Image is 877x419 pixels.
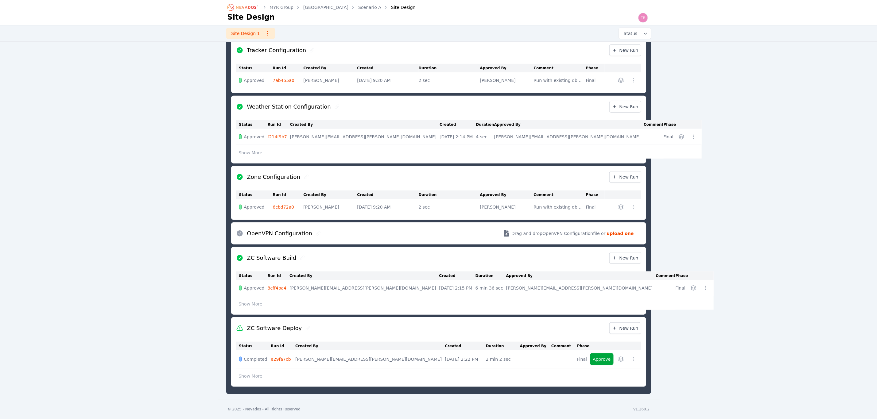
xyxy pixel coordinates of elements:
button: Drag and dropOpenVPN Configurationfile or upload one [495,225,641,242]
th: Status [236,271,268,280]
a: Site Design 1 [226,28,275,39]
th: Status [236,342,271,350]
a: 7ab455a0 [273,78,295,83]
th: Created [357,190,419,199]
button: Status [619,28,651,39]
a: f214f9b7 [268,134,287,139]
td: [DATE] 2:15 PM [439,280,475,296]
span: Approved [244,134,265,140]
div: 2 sec [419,204,477,210]
span: New Run [612,325,638,331]
th: Comment [656,271,675,280]
span: Approved [244,77,265,83]
th: Status [236,64,273,72]
th: Approved By [520,342,552,350]
th: Comment [534,190,586,199]
th: Phase [664,120,677,129]
div: Final [664,134,673,140]
nav: Breadcrumb [227,2,416,12]
td: [PERSON_NAME] [304,199,357,215]
td: [PERSON_NAME] [480,199,534,215]
th: Run Id [271,342,295,350]
a: New Run [609,171,641,183]
div: Final [577,356,587,362]
th: Created By [289,271,439,280]
a: MYR Group [270,4,293,10]
th: Duration [486,342,520,350]
th: Duration [476,120,494,129]
div: 4 sec [476,134,491,140]
h2: ZC Software Build [247,254,297,262]
td: [PERSON_NAME][EMAIL_ADDRESS][PERSON_NAME][DOMAIN_NAME] [506,280,656,296]
th: Created [357,64,419,72]
th: Duration [419,190,480,199]
th: Created By [290,120,440,129]
button: Approve [590,353,613,365]
th: Created [439,271,475,280]
div: 2 sec [419,77,477,83]
th: Comment [534,64,586,72]
div: Final [676,285,685,291]
h2: ZC Software Deploy [247,324,302,333]
a: 8cff4ba4 [268,286,287,290]
td: [DATE] 9:20 AM [357,199,419,215]
div: Final [586,77,602,83]
h2: Weather Station Configuration [247,102,331,111]
td: [DATE] 2:22 PM [445,350,486,368]
div: Run with existing db values [534,204,583,210]
th: Phase [676,271,689,280]
button: Show More [236,298,265,310]
th: Created By [304,64,357,72]
span: Drag and drop OpenVPN Configuration file or [511,230,605,236]
td: [PERSON_NAME] [480,72,534,88]
a: New Run [609,252,641,264]
div: © 2025 - Nevados - All Rights Reserved [227,407,301,412]
th: Approved By [480,190,534,199]
th: Phase [577,342,590,350]
a: Scenario A [358,4,381,10]
td: [PERSON_NAME][EMAIL_ADDRESS][PERSON_NAME][DOMAIN_NAME] [494,129,644,145]
a: New Run [609,322,641,334]
span: Completed [244,356,267,362]
th: Comment [644,120,663,129]
span: New Run [612,255,638,261]
th: Created By [295,342,445,350]
th: Run Id [268,271,290,280]
div: v1.260.2 [634,407,650,412]
button: Show More [236,370,265,382]
span: New Run [612,174,638,180]
th: Run Id [273,190,304,199]
th: Phase [586,190,605,199]
th: Approved By [494,120,644,129]
th: Run Id [273,64,304,72]
a: e29fa7cb [271,357,291,362]
td: [DATE] 9:20 AM [357,72,419,88]
th: Created [440,120,476,129]
th: Duration [419,64,480,72]
span: Approved [244,285,265,291]
th: Status [236,190,273,199]
th: Status [236,120,268,129]
th: Created [445,342,486,350]
div: Site Design [382,4,416,10]
th: Duration [475,271,506,280]
div: 6 min 36 sec [475,285,503,291]
th: Run Id [268,120,290,129]
td: [PERSON_NAME] [304,72,357,88]
span: New Run [612,47,638,53]
a: [GEOGRAPHIC_DATA] [303,4,348,10]
span: New Run [612,104,638,110]
h2: Zone Configuration [247,173,301,181]
th: Approved By [480,64,534,72]
span: Approved [244,204,265,210]
td: [PERSON_NAME][EMAIL_ADDRESS][PERSON_NAME][DOMAIN_NAME] [295,350,445,368]
h2: OpenVPN Configuration [247,229,312,238]
span: Status [621,30,638,37]
div: Final [586,204,602,210]
td: [PERSON_NAME][EMAIL_ADDRESS][PERSON_NAME][DOMAIN_NAME] [290,129,440,145]
th: Comment [551,342,577,350]
button: Show More [236,147,265,159]
div: Run with existing db values [534,77,583,83]
a: New Run [609,101,641,113]
a: 6cbd72a0 [273,205,294,209]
